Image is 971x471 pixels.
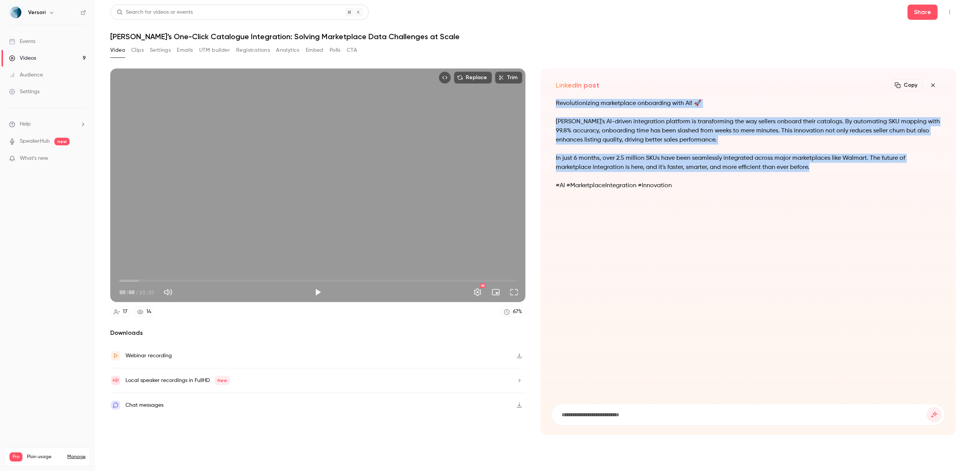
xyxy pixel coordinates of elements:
[28,9,46,16] h6: Versori
[20,120,31,128] span: Help
[146,308,151,316] div: 14
[236,44,270,56] button: Registrations
[10,6,22,19] img: Versori
[135,288,138,296] span: /
[150,44,171,56] button: Settings
[556,181,941,190] p: #AI #MarketplaceIntegration #Innovation
[214,376,230,385] span: New
[199,44,230,56] button: UTM builder
[125,401,163,410] div: Chat messages
[9,88,40,95] div: Settings
[27,454,63,460] span: Plan usage
[119,288,154,296] div: 00:00
[123,308,127,316] div: 17
[944,6,956,18] button: Top Bar Actions
[110,44,125,56] button: Video
[9,38,35,45] div: Events
[110,307,131,317] a: 17
[513,308,522,316] div: 67 %
[506,285,522,300] button: Full screen
[125,376,230,385] div: Local speaker recordings in FullHD
[160,285,176,300] button: Mute
[908,5,938,20] button: Share
[131,44,144,56] button: Clips
[310,285,325,300] button: Play
[439,72,451,84] button: Embed video
[20,154,48,162] span: What's new
[117,8,193,16] div: Search for videos or events
[54,138,70,145] span: new
[119,288,135,296] span: 00:00
[500,307,525,317] a: 67%
[9,120,86,128] li: help-dropdown-opener
[454,72,492,84] button: Replace
[139,288,154,296] span: 33:51
[67,454,86,460] a: Manage
[470,285,485,300] button: Settings
[556,117,941,145] p: [PERSON_NAME]'s AI-driven integration platform is transforming the way sellers onboard their cata...
[125,351,172,360] div: Webinar recording
[556,154,941,172] p: In just 6 months, over 2.5 million SKUs have been seamlessly integrated across major marketplaces...
[330,44,341,56] button: Polls
[276,44,300,56] button: Analytics
[556,81,599,90] h2: LinkedIn post
[488,285,503,300] button: Turn on miniplayer
[9,54,36,62] div: Videos
[480,283,485,288] div: HD
[556,99,941,108] p: Revolutionizing marketplace onboarding with AI! 🚀
[306,44,324,56] button: Embed
[347,44,357,56] button: CTA
[10,452,22,461] span: Pro
[891,79,922,91] button: Copy
[134,307,155,317] a: 14
[77,155,86,162] iframe: Noticeable Trigger
[495,72,522,84] button: Trim
[110,328,525,337] h2: Downloads
[20,137,50,145] a: SpeakerHub
[110,32,956,41] h1: [PERSON_NAME]’s One-Click Catalogue Integration: Solving Marketplace Data Challenges at Scale
[9,71,43,79] div: Audience
[177,44,193,56] button: Emails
